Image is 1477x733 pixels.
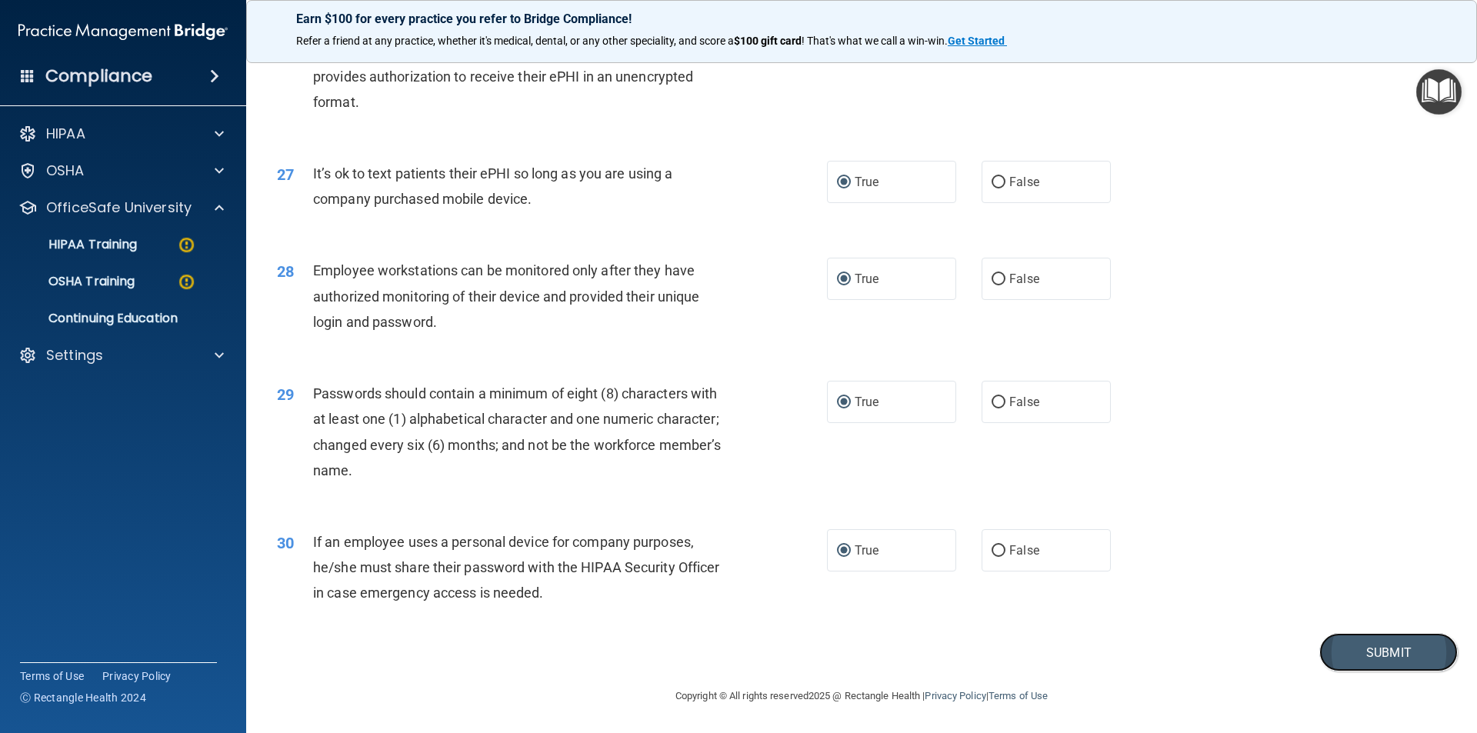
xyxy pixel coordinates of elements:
[1009,395,1039,409] span: False
[992,545,1005,557] input: False
[20,690,146,705] span: Ⓒ Rectangle Health 2024
[855,543,879,558] span: True
[925,690,985,701] a: Privacy Policy
[1319,633,1458,672] button: Submit
[992,274,1005,285] input: False
[102,668,172,684] a: Privacy Policy
[802,35,948,47] span: ! That's what we call a win-win.
[46,162,85,180] p: OSHA
[992,397,1005,408] input: False
[10,311,220,326] p: Continuing Education
[855,395,879,409] span: True
[1009,272,1039,286] span: False
[277,385,294,404] span: 29
[837,177,851,188] input: True
[18,346,224,365] a: Settings
[18,162,224,180] a: OSHA
[46,125,85,143] p: HIPAA
[177,272,196,292] img: warning-circle.0cc9ac19.png
[855,175,879,189] span: True
[992,177,1005,188] input: False
[948,35,1005,47] strong: Get Started
[313,262,699,329] span: Employee workstations can be monitored only after they have authorized monitoring of their device...
[837,545,851,557] input: True
[734,35,802,47] strong: $100 gift card
[46,198,192,217] p: OfficeSafe University
[277,534,294,552] span: 30
[45,65,152,87] h4: Compliance
[581,671,1142,721] div: Copyright © All rights reserved 2025 @ Rectangle Health | |
[277,262,294,281] span: 28
[1009,543,1039,558] span: False
[46,346,103,365] p: Settings
[313,534,719,601] span: If an employee uses a personal device for company purposes, he/she must share their password with...
[313,165,672,207] span: It’s ok to text patients their ePHI so long as you are using a company purchased mobile device.
[837,397,851,408] input: True
[1416,69,1462,115] button: Open Resource Center
[20,668,84,684] a: Terms of Use
[313,385,721,478] span: Passwords should contain a minimum of eight (8) characters with at least one (1) alphabetical cha...
[989,690,1048,701] a: Terms of Use
[18,125,224,143] a: HIPAA
[10,237,137,252] p: HIPAA Training
[177,235,196,255] img: warning-circle.0cc9ac19.png
[313,17,725,110] span: Even though regular email is not secure, practices are allowed to e-mail patients ePHI in an unen...
[1009,175,1039,189] span: False
[855,272,879,286] span: True
[948,35,1007,47] a: Get Started
[837,274,851,285] input: True
[296,35,734,47] span: Refer a friend at any practice, whether it's medical, dental, or any other speciality, and score a
[18,198,224,217] a: OfficeSafe University
[10,274,135,289] p: OSHA Training
[277,165,294,184] span: 27
[18,16,228,47] img: PMB logo
[296,12,1427,26] p: Earn $100 for every practice you refer to Bridge Compliance!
